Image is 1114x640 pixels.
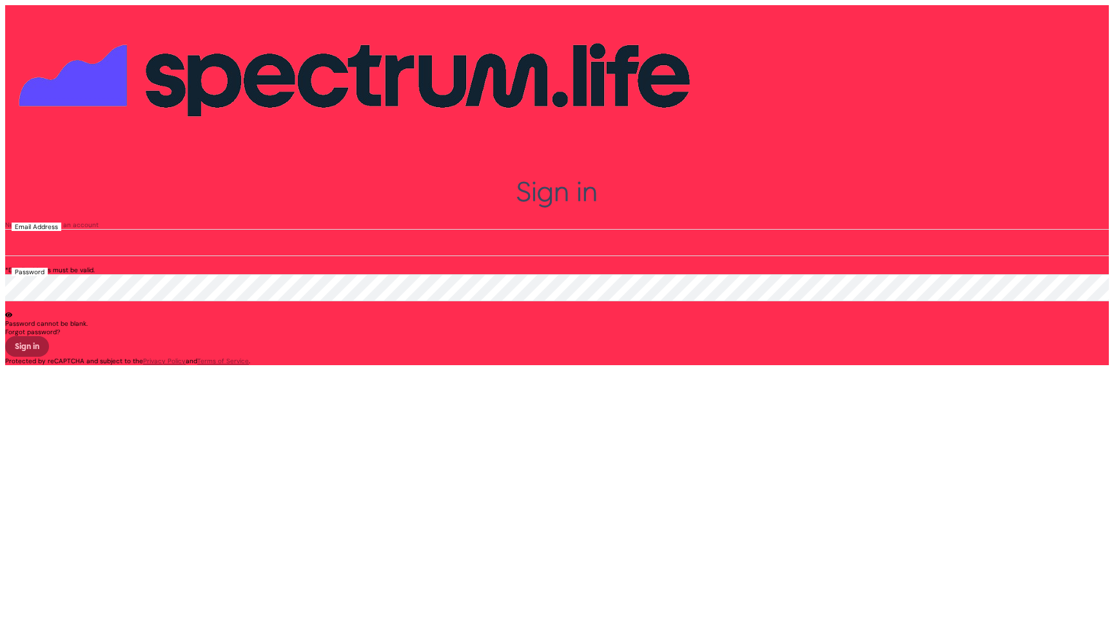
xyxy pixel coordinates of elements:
[5,328,60,336] span: Forgot password?
[5,336,49,357] button: Sign in
[5,221,99,229] span: New User? Create an account
[12,223,61,231] label: Email Address
[197,357,249,365] a: Terms of Service
[143,357,186,365] a: Privacy Policy
[12,268,48,276] label: Password
[5,266,1109,274] div: *Email address must be valid.
[5,177,1109,208] h2: Sign in
[5,357,1109,365] div: Protected by reCAPTCHA and subject to the and .
[5,5,705,154] img: company logo
[5,319,1109,328] div: Password cannot be blank.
